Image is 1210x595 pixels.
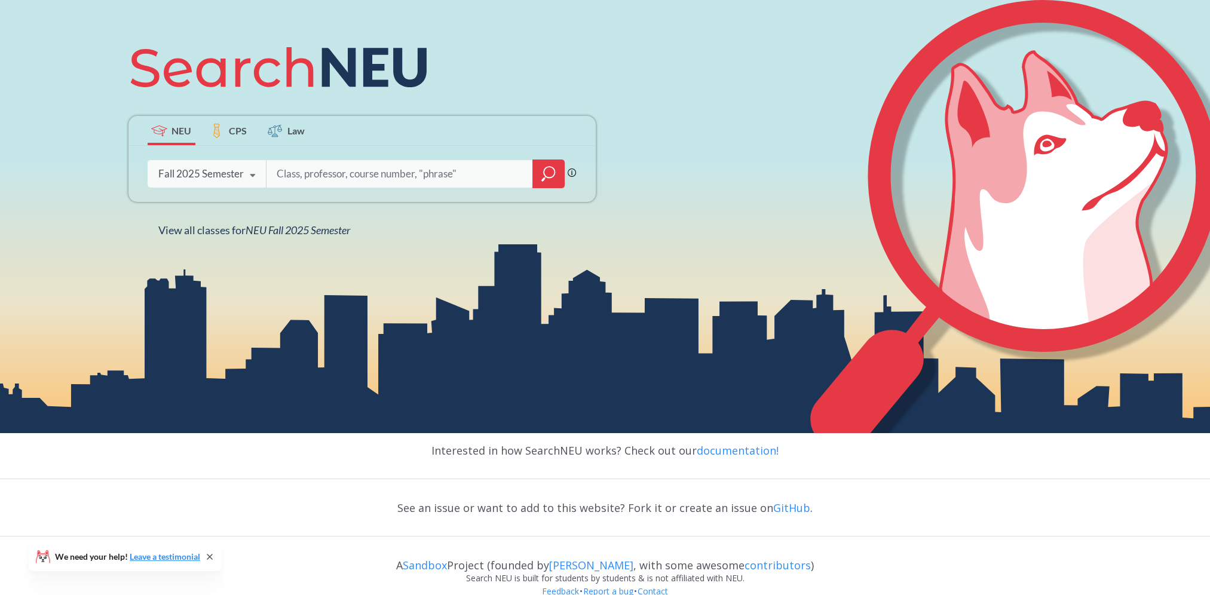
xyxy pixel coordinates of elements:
span: NEU [171,124,191,137]
input: Class, professor, course number, "phrase" [275,161,524,186]
div: Fall 2025 Semester [158,167,244,180]
a: Sandbox [403,558,447,572]
div: magnifying glass [532,160,565,188]
a: GitHub [773,501,810,515]
span: NEU Fall 2025 Semester [246,223,350,237]
a: documentation! [697,443,779,458]
a: [PERSON_NAME] [549,558,633,572]
span: Law [287,124,305,137]
span: View all classes for [158,223,350,237]
span: CPS [229,124,247,137]
svg: magnifying glass [541,165,556,182]
a: contributors [745,558,811,572]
